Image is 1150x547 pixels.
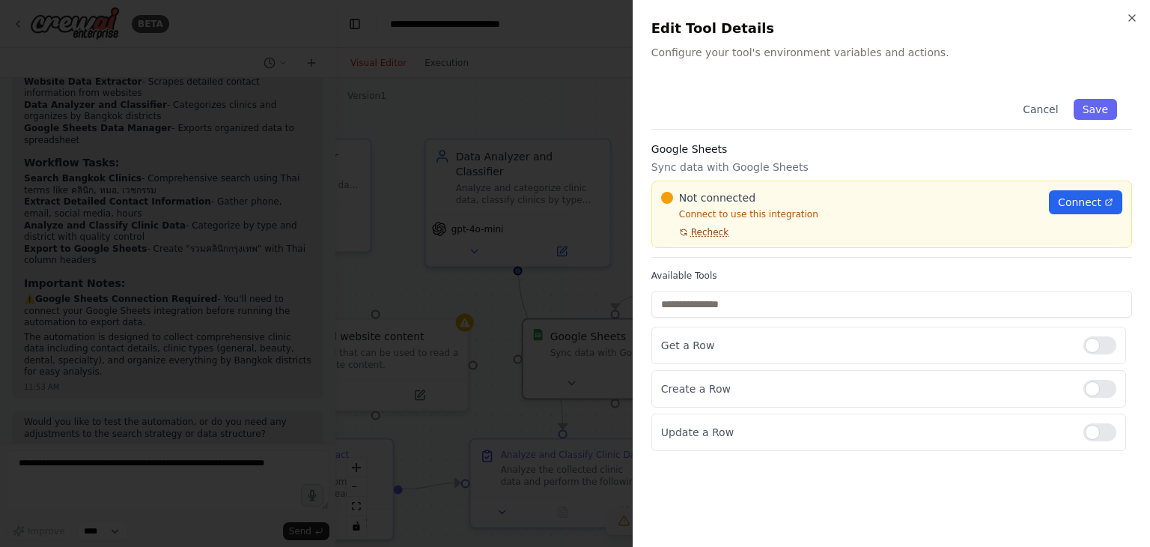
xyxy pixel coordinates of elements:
[651,142,1132,157] h3: Google Sheets
[661,338,1071,353] p: Get a Row
[651,45,1132,60] p: Configure your tool's environment variables and actions.
[661,208,1040,220] p: Connect to use this integration
[651,160,1132,175] p: Sync data with Google Sheets
[1014,99,1067,120] button: Cancel
[661,226,728,238] button: Recheck
[661,381,1071,396] p: Create a Row
[661,425,1071,440] p: Update a Row
[651,270,1132,282] label: Available Tools
[1058,195,1101,210] span: Connect
[691,226,728,238] span: Recheck
[1049,190,1122,214] a: Connect
[679,190,755,205] span: Not connected
[1074,99,1117,120] button: Save
[651,18,1132,39] h2: Edit Tool Details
